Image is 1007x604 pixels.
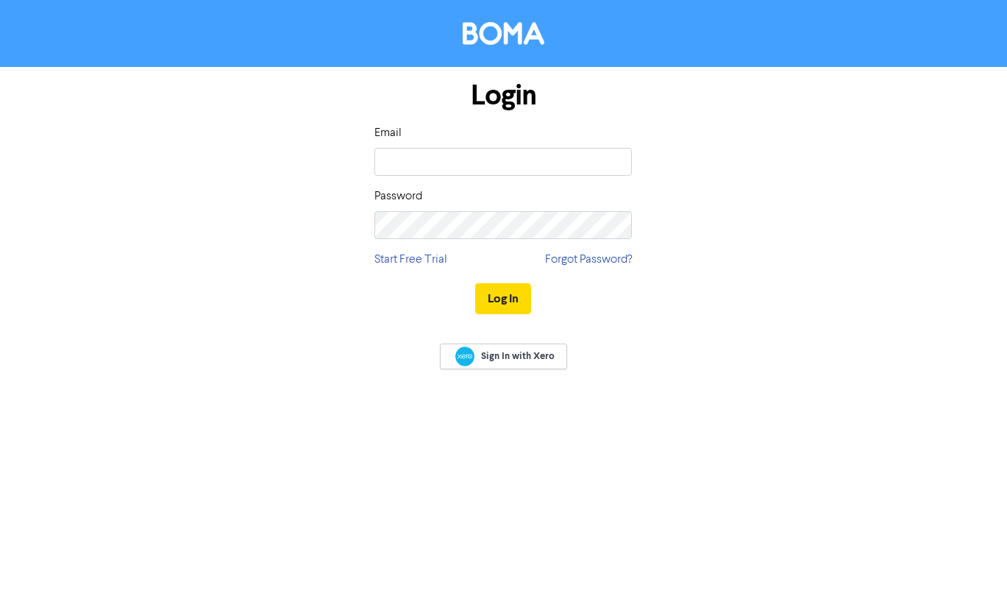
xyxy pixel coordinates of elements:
[374,188,422,205] label: Password
[374,124,402,142] label: Email
[374,251,447,269] a: Start Free Trial
[475,283,531,314] button: Log In
[455,347,474,366] img: Xero logo
[545,251,632,269] a: Forgot Password?
[463,22,544,45] img: BOMA Logo
[481,349,555,363] span: Sign In with Xero
[374,79,632,113] h1: Login
[440,344,566,369] a: Sign In with Xero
